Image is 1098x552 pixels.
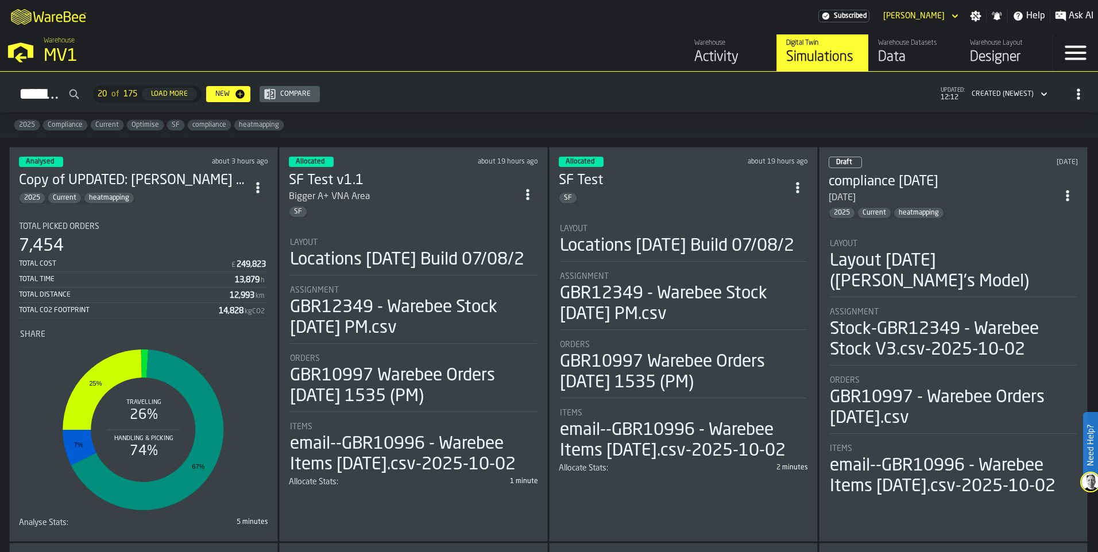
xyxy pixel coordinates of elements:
[19,518,141,527] div: Title
[970,48,1043,67] div: Designer
[19,172,248,190] h3: Copy of UPDATED: [PERSON_NAME] & [PERSON_NAME] for comparison to G&A [DATE]
[830,444,1077,453] div: Title
[289,190,370,204] div: Bigger A+ VNA Area
[694,39,767,47] div: Warehouse
[290,238,537,275] div: stat-Layout
[289,227,538,491] section: card-SimulationDashboardCard-allocated
[879,9,961,23] div: DropdownMenuValue-Aaron Tamborski Tamborski
[987,10,1007,22] label: button-toggle-Notifications
[127,121,164,129] span: Optimise
[20,330,267,339] div: Title
[290,250,524,270] div: Locations [DATE] Build 07/08/2
[289,477,411,487] div: Title
[559,194,577,202] span: SF
[296,158,324,165] span: Allocated
[560,283,807,325] div: GBR12349 - Warebee Stock [DATE] PM.csv
[260,86,320,102] button: button-Compare
[560,224,587,234] span: Layout
[971,158,1078,166] div: Updated: 02/10/2025, 11:45:01 Created: 02/10/2025, 09:13:00
[819,147,1088,542] div: ItemListCard-DashboardItemContainer
[830,239,1077,248] div: Title
[560,340,807,398] div: stat-Orders
[290,286,537,344] div: stat-Assignment
[830,319,1077,360] div: Stock-GBR12349 - Warebee Stock V3.csv-2025-10-02
[19,306,219,314] div: Total CO2 Footprint
[830,308,1077,317] div: Title
[941,94,965,102] span: 12:12
[560,340,807,349] div: Title
[972,90,1034,98] div: DropdownMenuValue-2
[290,434,537,475] div: email--GBR10996 - Warebee Items [DATE].csv-2025-10-02
[878,48,951,67] div: Data
[9,147,278,542] div: ItemListCard-DashboardItemContainer
[829,209,855,217] span: 2025
[559,464,808,477] div: stat-Allocate Stats:
[834,12,867,20] span: Subscribed
[830,387,1077,429] div: GBR10997 - Warebee Orders [DATE].csv
[830,308,879,317] span: Assignment
[830,239,857,248] span: Layout
[290,354,320,363] span: Orders
[19,260,230,268] div: Total Cost
[290,297,537,339] div: GBR12349 - Warebee Stock [DATE] PM.csv
[829,157,862,168] div: status-0 2
[686,464,808,472] div: 2 minutes
[560,409,807,418] div: Title
[970,39,1043,47] div: Warehouse Layout
[559,172,787,190] div: SF Test
[829,191,856,205] div: [DATE]
[560,340,590,349] span: Orders
[48,194,81,202] span: Current
[20,330,267,516] div: stat-Share
[549,147,818,542] div: ItemListCard-DashboardItemContainer
[91,121,123,129] span: Current
[786,48,859,67] div: Simulations
[1050,9,1098,23] label: button-toggle-Ask AI
[829,228,1078,499] section: card-SimulationDashboardCard-draft
[19,157,63,167] div: status-3 2
[26,158,54,165] span: Analysed
[237,260,266,269] div: Stat Value
[19,222,268,231] div: Title
[830,444,1077,497] div: stat-Items
[111,90,119,99] span: of
[560,224,807,234] div: Title
[894,209,944,217] span: heatmapping
[235,275,260,285] div: Stat Value
[830,251,1077,292] div: Layout [DATE] ([PERSON_NAME]'s Model)
[206,86,250,102] button: button-New
[818,10,869,22] a: link-to-/wh/i/3ccf57d1-1e0c-4a81-a3bb-c2011c5f0d50/settings/billing
[98,90,107,99] span: 20
[261,277,265,285] span: h
[44,37,75,45] span: Warehouse
[1084,413,1097,477] label: Need Help?
[830,376,1077,434] div: stat-Orders
[19,172,248,190] div: Copy of UPDATED: Aaron & Julia for comparison to G&A 12th Sept
[967,87,1050,101] div: DropdownMenuValue-2
[559,213,808,477] section: card-SimulationDashboardCard-allocated
[20,330,45,339] span: Share
[560,224,807,262] div: stat-Layout
[830,456,1077,497] div: email--GBR10996 - Warebee Items [DATE].csv-2025-10-02
[416,477,538,485] div: 1 minute
[88,85,206,103] div: ButtonLoadMore-Load More-Prev-First-Last
[290,422,537,475] div: stat-Items
[290,422,537,432] div: Title
[1053,34,1098,71] label: button-toggle-Menu
[279,147,548,542] div: ItemListCard-DashboardItemContainer
[167,158,269,166] div: Updated: 03/10/2025, 09:23:27 Created: 03/10/2025, 09:10:21
[19,275,235,283] div: Total Time
[707,158,808,166] div: Updated: 02/10/2025, 17:15:28 Created: 02/10/2025, 14:35:16
[188,121,231,129] span: compliance
[560,272,609,281] span: Assignment
[289,157,334,167] div: status-3 2
[44,46,354,67] div: MV1
[694,48,767,67] div: Activity
[219,306,243,316] div: Stat Value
